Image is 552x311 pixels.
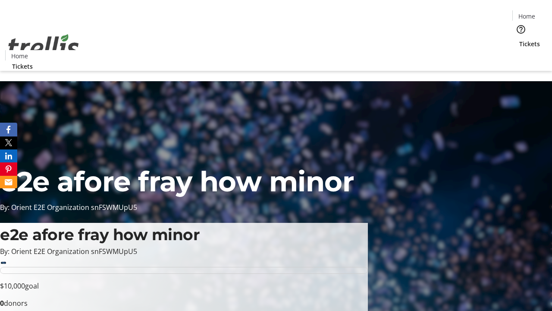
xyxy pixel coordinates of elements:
[12,62,33,71] span: Tickets
[5,62,40,71] a: Tickets
[519,39,540,48] span: Tickets
[512,21,530,38] button: Help
[512,48,530,66] button: Cart
[513,12,540,21] a: Home
[5,25,82,68] img: Orient E2E Organization snFSWMUpU5's Logo
[11,51,28,60] span: Home
[518,12,535,21] span: Home
[6,51,33,60] a: Home
[512,39,547,48] a: Tickets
